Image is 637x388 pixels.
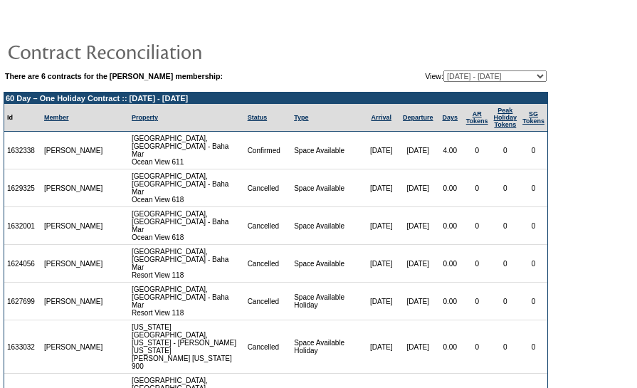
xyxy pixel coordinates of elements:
td: [GEOGRAPHIC_DATA], [GEOGRAPHIC_DATA] - Baha Mar Resort View 118 [129,283,245,320]
td: [GEOGRAPHIC_DATA], [GEOGRAPHIC_DATA] - Baha Mar Ocean View 611 [129,132,245,169]
td: 0.00 [437,169,463,207]
td: Cancelled [245,320,292,374]
b: There are 6 contracts for the [PERSON_NAME] membership: [5,72,223,80]
td: [DATE] [363,245,399,283]
td: 0 [491,169,520,207]
td: 0 [491,245,520,283]
td: [GEOGRAPHIC_DATA], [GEOGRAPHIC_DATA] - Baha Mar Resort View 118 [129,245,245,283]
td: [DATE] [363,132,399,169]
td: 0 [463,320,491,374]
td: [PERSON_NAME] [41,207,106,245]
td: Cancelled [245,283,292,320]
td: 0 [463,283,491,320]
td: 0.00 [437,245,463,283]
td: 0 [520,283,547,320]
td: [GEOGRAPHIC_DATA], [GEOGRAPHIC_DATA] - Baha Mar Ocean View 618 [129,207,245,245]
td: 0 [491,320,520,374]
td: [DATE] [363,283,399,320]
td: 0 [491,207,520,245]
td: 1632001 [4,207,41,245]
td: [PERSON_NAME] [41,169,106,207]
td: [DATE] [399,320,437,374]
a: Arrival [371,114,391,121]
td: 0 [520,169,547,207]
a: Member [44,114,69,121]
a: ARTokens [466,110,488,125]
td: [DATE] [399,283,437,320]
td: Space Available [291,245,363,283]
td: [DATE] [399,207,437,245]
td: View: [353,70,547,82]
td: 0.00 [437,320,463,374]
td: Space Available [291,169,363,207]
td: Cancelled [245,207,292,245]
td: [DATE] [363,207,399,245]
td: [PERSON_NAME] [41,283,106,320]
td: Cancelled [245,169,292,207]
td: [DATE] [363,320,399,374]
td: [PERSON_NAME] [41,132,106,169]
a: Departure [403,114,433,121]
td: 0.00 [437,283,463,320]
td: 0 [463,207,491,245]
td: 0 [463,169,491,207]
td: 0 [520,245,547,283]
td: [DATE] [399,132,437,169]
td: Confirmed [245,132,292,169]
td: Space Available Holiday [291,320,363,374]
td: 1633032 [4,320,41,374]
td: [GEOGRAPHIC_DATA], [GEOGRAPHIC_DATA] - Baha Mar Ocean View 618 [129,169,245,207]
td: 4.00 [437,132,463,169]
td: 1624056 [4,245,41,283]
a: Peak HolidayTokens [494,107,517,128]
img: pgTtlContractReconciliation.gif [7,37,292,65]
td: 0 [463,132,491,169]
td: 1627699 [4,283,41,320]
td: 1632338 [4,132,41,169]
a: Property [132,114,158,121]
td: 0 [520,320,547,374]
td: [PERSON_NAME] [41,320,106,374]
td: Space Available [291,207,363,245]
td: Space Available Holiday [291,283,363,320]
td: 0 [491,283,520,320]
td: 0 [491,132,520,169]
td: 0 [520,207,547,245]
td: 1629325 [4,169,41,207]
td: 0 [520,132,547,169]
td: Id [4,104,41,132]
td: [DATE] [399,245,437,283]
a: Status [248,114,268,121]
td: [PERSON_NAME] [41,245,106,283]
a: Type [294,114,308,121]
td: [DATE] [399,169,437,207]
td: 0 [463,245,491,283]
a: Days [442,114,458,121]
td: 0.00 [437,207,463,245]
td: Space Available [291,132,363,169]
td: 60 Day – One Holiday Contract :: [DATE] - [DATE] [4,93,547,104]
td: Cancelled [245,245,292,283]
td: [DATE] [363,169,399,207]
a: SGTokens [522,110,544,125]
td: [US_STATE][GEOGRAPHIC_DATA], [US_STATE] - [PERSON_NAME] [US_STATE] [PERSON_NAME] [US_STATE] 900 [129,320,245,374]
